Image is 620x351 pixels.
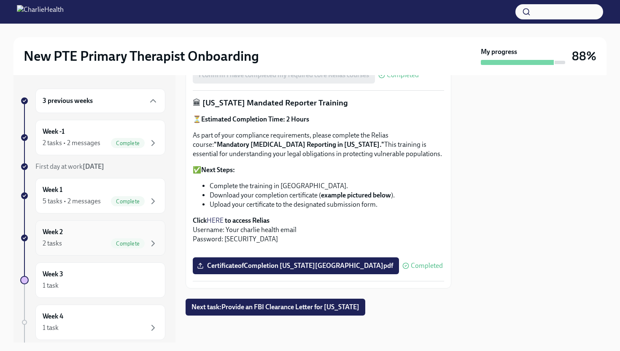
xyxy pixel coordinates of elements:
div: 1 task [43,281,59,290]
span: First day at work [35,162,104,170]
li: Complete the training in [GEOGRAPHIC_DATA]. [210,181,444,191]
label: CertificateofCompletion [US_STATE][GEOGRAPHIC_DATA]pdf [193,257,399,274]
a: First day at work[DATE] [20,162,165,171]
a: HERE [207,216,224,224]
li: Download your completion certificate ( ). [210,191,444,200]
strong: Next Steps: [201,166,235,174]
div: 2 tasks • 2 messages [43,138,100,148]
div: 1 task [43,323,59,332]
span: Completed [387,72,419,78]
div: 2 tasks [43,239,62,248]
h6: Week 2 [43,227,63,237]
p: ⏳ [193,115,444,124]
span: CertificateofCompletion [US_STATE][GEOGRAPHIC_DATA]pdf [199,262,393,270]
h6: Week 1 [43,185,62,194]
h6: Week 4 [43,312,63,321]
p: As part of your compliance requirements, please complete the Relias course: This training is esse... [193,131,444,159]
h3: 88% [572,49,596,64]
span: Complete [111,140,145,146]
h6: 3 previous weeks [43,96,93,105]
a: Week 15 tasks • 2 messagesComplete [20,178,165,213]
span: Next task : Provide an FBI Clearance Letter for [US_STATE] [191,303,359,311]
button: Next task:Provide an FBI Clearance Letter for [US_STATE] [186,299,365,316]
strong: My progress [481,47,517,57]
h6: Week 3 [43,270,63,279]
h6: Week -1 [43,127,65,136]
p: ✅ [193,165,444,175]
a: Week 31 task [20,262,165,298]
a: Week 22 tasksComplete [20,220,165,256]
strong: example pictured below [321,191,391,199]
strong: Estimated Completion Time: 2 Hours [201,115,309,123]
strong: Click [193,216,207,224]
img: CharlieHealth [17,5,64,19]
strong: [DATE] [83,162,104,170]
strong: to access Relias [225,216,270,224]
span: Complete [111,198,145,205]
p: 🏛 [US_STATE] Mandated Reporter Training [193,97,444,108]
li: Upload your certificate to the designated submission form. [210,200,444,209]
div: 3 previous weeks [35,89,165,113]
span: Completed [411,262,443,269]
a: Week 41 task [20,305,165,340]
h2: New PTE Primary Therapist Onboarding [24,48,259,65]
span: Complete [111,240,145,247]
p: Username: Your charlie health email Password: [SECURITY_DATA] [193,216,444,244]
a: Week -12 tasks • 2 messagesComplete [20,120,165,155]
div: 5 tasks • 2 messages [43,197,101,206]
strong: "Mandatory [MEDICAL_DATA] Reporting in [US_STATE]." [214,140,384,148]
